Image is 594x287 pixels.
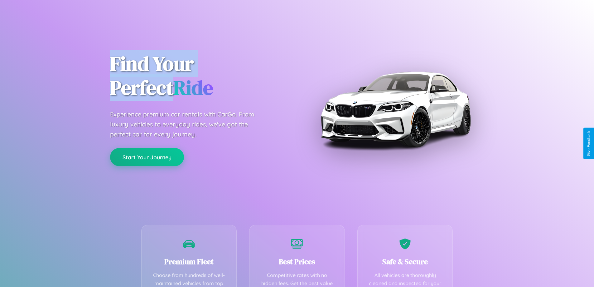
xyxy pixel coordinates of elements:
[587,131,591,156] div: Give Feedback
[151,256,227,267] h3: Premium Fleet
[173,74,213,101] span: Ride
[367,256,443,267] h3: Safe & Secure
[317,31,473,187] img: Premium BMW car rental vehicle
[110,109,266,139] p: Experience premium car rentals with CarGo. From luxury vehicles to everyday rides, we've got the ...
[110,148,184,166] button: Start Your Journey
[110,52,288,100] h1: Find Your Perfect
[259,256,335,267] h3: Best Prices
